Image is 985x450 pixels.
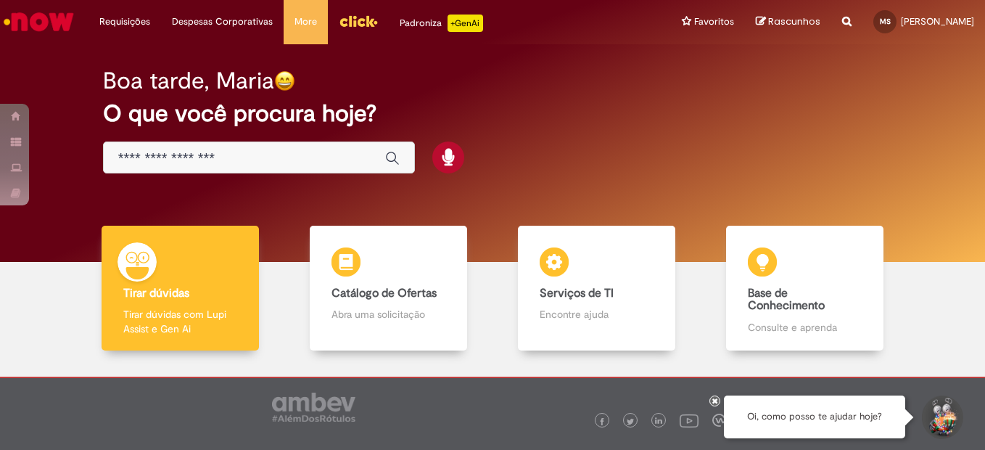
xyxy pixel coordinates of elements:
img: click_logo_yellow_360x200.png [339,10,378,32]
div: Padroniza [400,15,483,32]
p: Encontre ajuda [540,307,654,322]
span: Requisições [99,15,150,29]
img: ServiceNow [1,7,76,36]
a: Tirar dúvidas Tirar dúvidas com Lupi Assist e Gen Ai [76,226,284,351]
span: [PERSON_NAME] [901,15,974,28]
img: logo_footer_linkedin.png [655,417,662,426]
span: More [294,15,317,29]
h2: O que você procura hoje? [103,101,883,126]
b: Base de Conhecimento [748,286,825,314]
img: happy-face.png [274,70,295,91]
p: +GenAi [448,15,483,32]
span: MS [880,17,891,26]
div: Oi, como posso te ajudar hoje? [724,396,905,438]
a: Base de Conhecimento Consulte e aprenda [701,226,909,351]
b: Catálogo de Ofertas [331,286,437,300]
img: logo_footer_ambev_rotulo_gray.png [272,393,355,422]
img: logo_footer_workplace.png [712,414,725,427]
b: Serviços de TI [540,286,614,300]
span: Favoritos [694,15,734,29]
a: Rascunhos [756,15,820,29]
span: Despesas Corporativas [172,15,273,29]
p: Consulte e aprenda [748,320,862,335]
h2: Boa tarde, Maria [103,68,274,94]
img: logo_footer_youtube.png [680,411,698,430]
button: Iniciar Conversa de Suporte [920,396,963,439]
p: Abra uma solicitação [331,307,445,322]
b: Tirar dúvidas [123,286,189,300]
span: Rascunhos [768,15,820,28]
img: logo_footer_facebook.png [598,418,606,425]
img: logo_footer_twitter.png [627,418,634,425]
a: Serviços de TI Encontre ajuda [492,226,701,351]
p: Tirar dúvidas com Lupi Assist e Gen Ai [123,307,237,336]
a: Catálogo de Ofertas Abra uma solicitação [284,226,492,351]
